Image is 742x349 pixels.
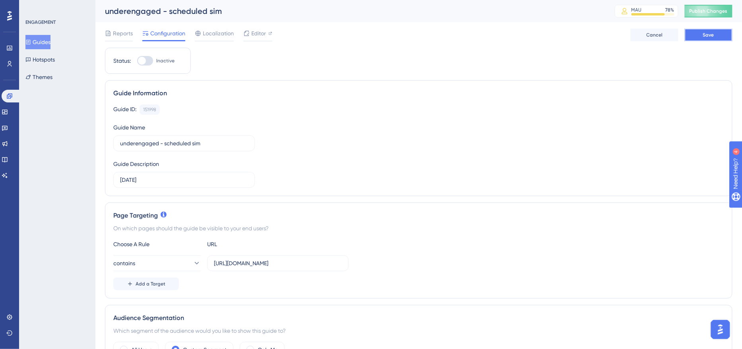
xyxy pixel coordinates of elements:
button: Publish Changes [685,5,732,17]
div: Guide Information [113,89,724,98]
div: 4 [55,4,58,10]
button: Guides [25,35,51,49]
button: Cancel [631,29,678,41]
input: Type your Guide’s Name here [120,139,248,148]
span: Save [703,32,714,38]
iframe: UserGuiding AI Assistant Launcher [709,318,732,341]
span: Inactive [156,58,175,64]
div: URL [207,239,295,249]
span: Cancel [647,32,663,38]
div: Guide Description [113,159,159,169]
div: MAU [631,7,642,13]
div: 78 % [666,7,674,13]
span: Editor [251,29,266,38]
span: Localization [203,29,234,38]
div: ENGAGEMENT [25,19,56,25]
div: Audience Segmentation [113,313,724,323]
div: Status: [113,56,131,66]
span: Add a Target [136,281,165,287]
div: Guide ID: [113,104,136,115]
div: Choose A Rule [113,239,201,249]
input: Type your Guide’s Description here [120,175,248,184]
span: Reports [113,29,133,38]
button: Themes [25,70,52,84]
div: Guide Name [113,123,145,132]
div: Page Targeting [113,211,724,220]
span: contains [113,258,135,268]
button: Hotspots [25,52,55,67]
div: Which segment of the audience would you like to show this guide to? [113,326,724,336]
div: 151998 [143,106,156,113]
button: Add a Target [113,278,179,290]
button: Save [685,29,732,41]
div: underengaged - scheduled sim [105,6,595,17]
input: yourwebsite.com/path [214,259,342,268]
span: Publish Changes [690,8,728,14]
div: On which pages should the guide be visible to your end users? [113,224,724,233]
span: Configuration [150,29,185,38]
button: contains [113,255,201,271]
span: Need Help? [19,2,50,12]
